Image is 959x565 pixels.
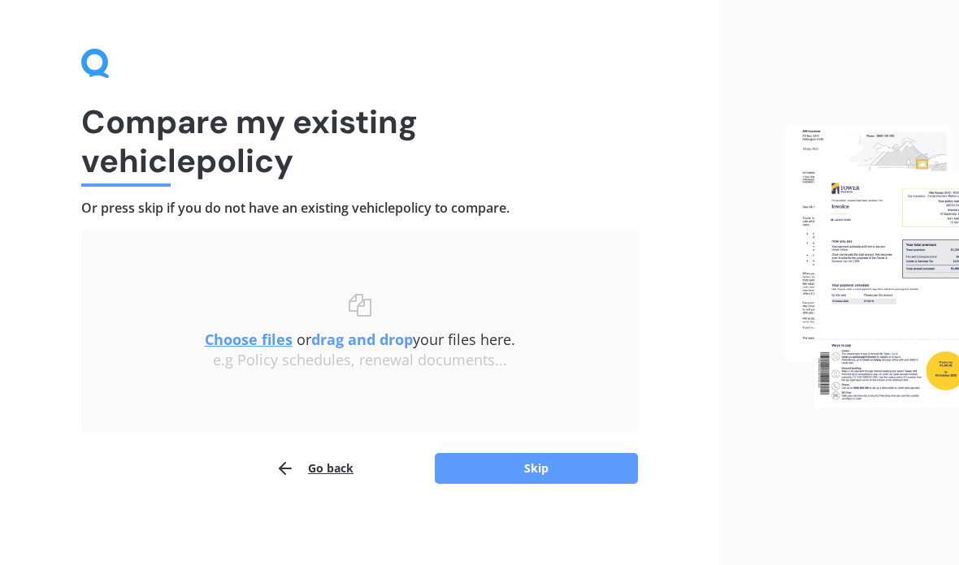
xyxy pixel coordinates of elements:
button: Go back [276,452,354,485]
h4: Or press skip if you do not have an existing vehicle policy to compare. [81,200,638,217]
b: drag and drop [311,330,413,349]
h1: Compare my existing vehicle policy [81,102,638,180]
div: e.g Policy schedules, renewal documents... [114,352,605,369]
button: Skip [435,453,638,484]
img: files.webp [784,126,959,408]
span: or your files here. [205,330,515,349]
u: Choose files [205,330,293,349]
